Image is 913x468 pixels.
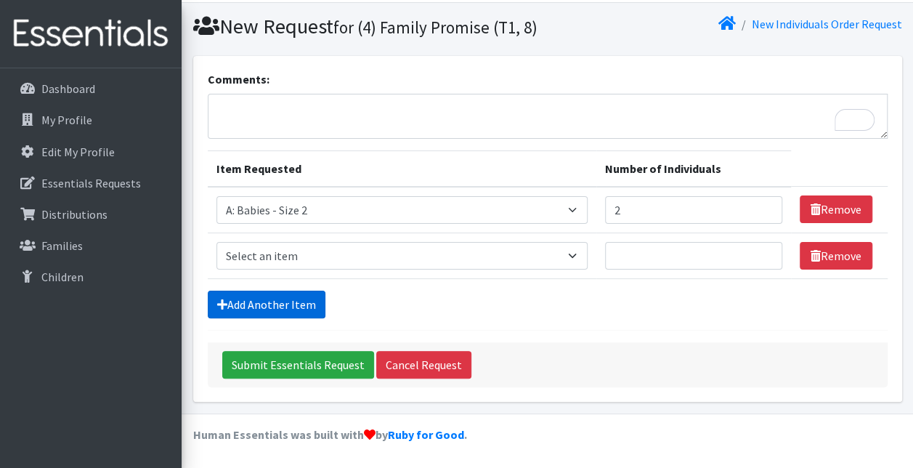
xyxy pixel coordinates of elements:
[6,74,176,103] a: Dashboard
[41,270,84,284] p: Children
[41,145,115,159] p: Edit My Profile
[6,9,176,58] img: HumanEssentials
[222,351,374,379] input: Submit Essentials Request
[333,17,537,38] small: for (4) Family Promise (T1, 8)
[6,200,176,229] a: Distributions
[208,94,888,139] textarea: To enrich screen reader interactions, please activate Accessibility in Grammarly extension settings
[193,14,543,39] h1: New Request
[6,105,176,134] a: My Profile
[6,231,176,260] a: Families
[41,207,107,222] p: Distributions
[596,150,791,187] th: Number of Individuals
[41,176,141,190] p: Essentials Requests
[6,169,176,198] a: Essentials Requests
[800,242,872,270] a: Remove
[376,351,471,379] a: Cancel Request
[41,238,83,253] p: Families
[41,113,92,127] p: My Profile
[752,17,902,31] a: New Individuals Order Request
[208,70,269,88] label: Comments:
[193,427,467,442] strong: Human Essentials was built with by .
[800,195,872,223] a: Remove
[208,150,596,187] th: Item Requested
[6,137,176,166] a: Edit My Profile
[41,81,95,96] p: Dashboard
[6,262,176,291] a: Children
[208,291,325,318] a: Add Another Item
[388,427,464,442] a: Ruby for Good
